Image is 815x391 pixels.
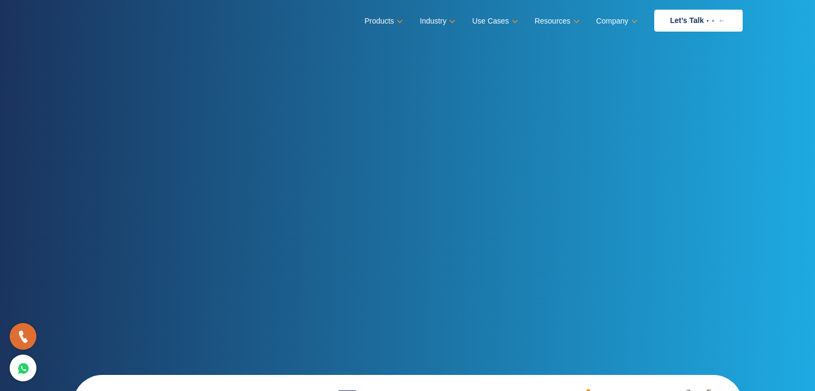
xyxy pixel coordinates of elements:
[654,10,743,32] a: Let’s Talk
[535,13,578,29] a: Resources
[472,13,515,29] a: Use Cases
[364,13,401,29] a: Products
[420,13,453,29] a: Industry
[596,13,635,29] a: Company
